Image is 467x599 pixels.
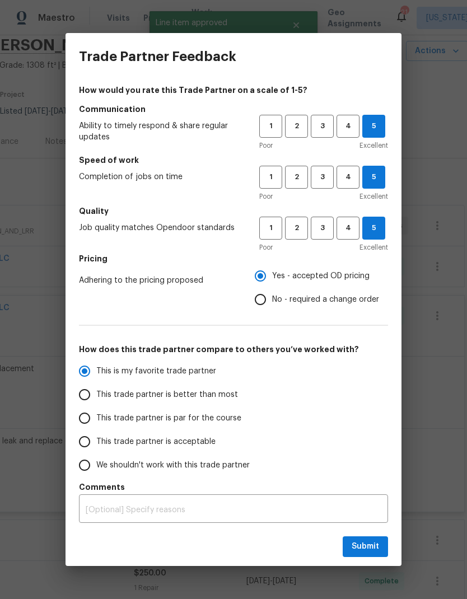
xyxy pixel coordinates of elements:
[79,275,237,286] span: Adhering to the pricing proposed
[259,166,282,189] button: 1
[96,460,250,471] span: We shouldn't work with this trade partner
[286,222,307,235] span: 2
[311,115,334,138] button: 3
[79,344,388,355] h5: How does this trade partner compare to others you’ve worked with?
[338,120,358,133] span: 4
[79,171,241,182] span: Completion of jobs on time
[312,120,333,133] span: 3
[359,242,388,253] span: Excellent
[311,217,334,240] button: 3
[260,120,281,133] span: 1
[286,120,307,133] span: 2
[79,49,236,64] h3: Trade Partner Feedback
[272,270,370,282] span: Yes - accepted OD pricing
[359,191,388,202] span: Excellent
[337,166,359,189] button: 4
[337,217,359,240] button: 4
[79,205,388,217] h5: Quality
[285,166,308,189] button: 2
[96,413,241,424] span: This trade partner is par for the course
[259,115,282,138] button: 1
[359,140,388,151] span: Excellent
[96,366,216,377] span: This is my favorite trade partner
[255,264,388,311] div: Pricing
[79,481,388,493] h5: Comments
[338,222,358,235] span: 4
[338,171,358,184] span: 4
[285,217,308,240] button: 2
[260,222,281,235] span: 1
[79,120,241,143] span: Ability to timely respond & share regular updates
[312,222,333,235] span: 3
[79,359,388,477] div: How does this trade partner compare to others you’ve worked with?
[79,104,388,115] h5: Communication
[259,191,273,202] span: Poor
[363,222,385,235] span: 5
[363,120,385,133] span: 5
[337,115,359,138] button: 4
[362,217,385,240] button: 5
[79,85,388,96] h4: How would you rate this Trade Partner on a scale of 1-5?
[272,294,379,306] span: No - required a change order
[96,436,216,448] span: This trade partner is acceptable
[343,536,388,557] button: Submit
[311,166,334,189] button: 3
[259,242,273,253] span: Poor
[79,253,388,264] h5: Pricing
[362,115,385,138] button: 5
[363,171,385,184] span: 5
[259,140,273,151] span: Poor
[352,540,379,554] span: Submit
[259,217,282,240] button: 1
[312,171,333,184] span: 3
[285,115,308,138] button: 2
[79,222,241,233] span: Job quality matches Opendoor standards
[96,389,238,401] span: This trade partner is better than most
[286,171,307,184] span: 2
[79,155,388,166] h5: Speed of work
[362,166,385,189] button: 5
[260,171,281,184] span: 1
